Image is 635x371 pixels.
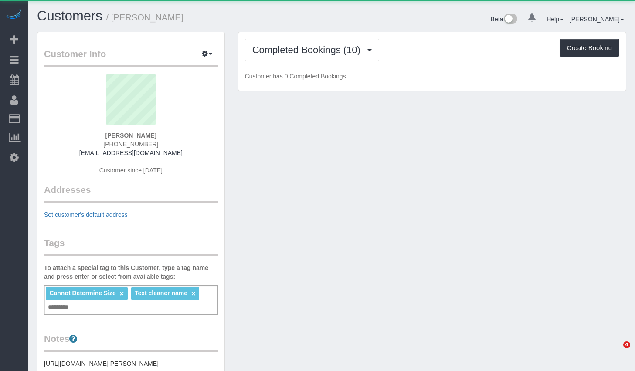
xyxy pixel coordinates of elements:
a: Set customer's default address [44,211,128,218]
span: 4 [623,341,630,348]
a: × [191,290,195,297]
button: Create Booking [560,39,619,57]
span: Cannot Determine Size [49,290,115,297]
strong: [PERSON_NAME] [105,132,156,139]
img: New interface [503,14,517,25]
button: Completed Bookings (10) [245,39,379,61]
iframe: Intercom live chat [605,341,626,362]
a: Help [547,16,564,23]
a: × [120,290,124,297]
pre: [URL][DOMAIN_NAME][PERSON_NAME] [44,359,218,368]
p: Customer has 0 Completed Bookings [245,72,619,81]
legend: Tags [44,236,218,256]
span: [PHONE_NUMBER] [103,141,158,148]
label: To attach a special tag to this Customer, type a tag name and press enter or select from availabl... [44,263,218,281]
small: / [PERSON_NAME] [106,13,183,22]
span: Text cleaner name [135,290,187,297]
a: Beta [491,16,518,23]
img: Automaid Logo [5,9,23,21]
a: [EMAIL_ADDRESS][DOMAIN_NAME] [79,149,183,156]
span: Completed Bookings (10) [252,44,365,55]
a: [PERSON_NAME] [570,16,624,23]
span: Customer since [DATE] [99,167,163,174]
a: Customers [37,8,102,24]
legend: Customer Info [44,47,218,67]
legend: Notes [44,332,218,352]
